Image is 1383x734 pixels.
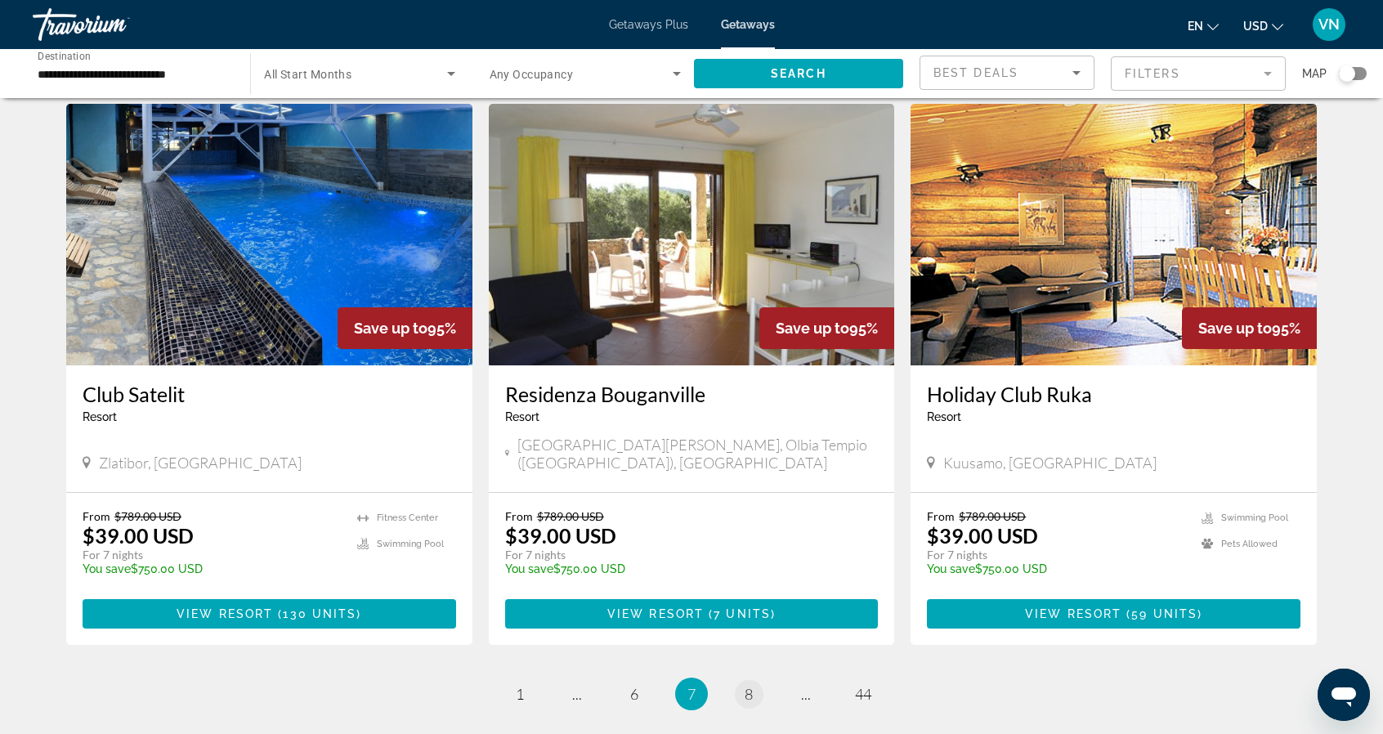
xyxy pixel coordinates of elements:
[933,63,1081,83] mat-select: Sort by
[933,66,1018,79] span: Best Deals
[273,607,361,620] span: ( )
[338,307,472,349] div: 95%
[927,410,961,423] span: Resort
[1131,607,1197,620] span: 59 units
[927,599,1300,629] button: View Resort(59 units)
[490,68,574,81] span: Any Occupancy
[99,454,302,472] span: Zlatibor, [GEOGRAPHIC_DATA]
[83,523,194,548] p: $39.00 USD
[1318,669,1370,721] iframe: Button to launch messaging window
[855,685,871,703] span: 44
[505,562,862,575] p: $750.00 USD
[927,548,1185,562] p: For 7 nights
[927,562,1185,575] p: $750.00 USD
[505,382,879,406] a: Residenza Bouganville
[83,548,341,562] p: For 7 nights
[83,382,456,406] a: Club Satelit
[83,562,341,575] p: $750.00 USD
[283,607,356,620] span: 130 units
[927,509,955,523] span: From
[1121,607,1202,620] span: ( )
[927,382,1300,406] a: Holiday Club Ruka
[114,509,181,523] span: $789.00 USD
[911,104,1317,365] img: 3551I01X.jpg
[759,307,894,349] div: 95%
[1221,539,1278,549] span: Pets Allowed
[745,685,753,703] span: 8
[264,68,351,81] span: All Start Months
[505,562,553,575] span: You save
[704,607,776,620] span: ( )
[516,685,524,703] span: 1
[505,599,879,629] button: View Resort(7 units)
[1243,20,1268,33] span: USD
[505,509,533,523] span: From
[927,562,975,575] span: You save
[66,678,1317,710] nav: Pagination
[66,104,472,365] img: A846O01X.jpg
[959,509,1026,523] span: $789.00 USD
[687,685,696,703] span: 7
[1025,607,1121,620] span: View Resort
[927,523,1038,548] p: $39.00 USD
[83,562,131,575] span: You save
[83,599,456,629] button: View Resort(130 units)
[177,607,273,620] span: View Resort
[354,320,427,337] span: Save up to
[1308,7,1350,42] button: User Menu
[505,548,862,562] p: For 7 nights
[33,3,196,46] a: Travorium
[801,685,811,703] span: ...
[1318,16,1340,33] span: VN
[607,607,704,620] span: View Resort
[377,512,438,523] span: Fitness Center
[1111,56,1286,92] button: Filter
[694,59,903,88] button: Search
[630,685,638,703] span: 6
[1198,320,1272,337] span: Save up to
[1243,14,1283,38] button: Change currency
[572,685,582,703] span: ...
[1302,62,1327,85] span: Map
[83,410,117,423] span: Resort
[943,454,1157,472] span: Kuusamo, [GEOGRAPHIC_DATA]
[776,320,849,337] span: Save up to
[537,509,604,523] span: $789.00 USD
[714,607,771,620] span: 7 units
[609,18,688,31] a: Getaways Plus
[83,509,110,523] span: From
[1182,307,1317,349] div: 95%
[721,18,775,31] a: Getaways
[1188,20,1203,33] span: en
[1188,14,1219,38] button: Change language
[505,410,539,423] span: Resort
[489,104,895,365] img: 1583I01L.jpg
[505,523,616,548] p: $39.00 USD
[377,539,444,549] span: Swimming Pool
[1221,512,1288,523] span: Swimming Pool
[38,50,91,61] span: Destination
[771,67,826,80] span: Search
[517,436,878,472] span: [GEOGRAPHIC_DATA][PERSON_NAME], Olbia Tempio ([GEOGRAPHIC_DATA]), [GEOGRAPHIC_DATA]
